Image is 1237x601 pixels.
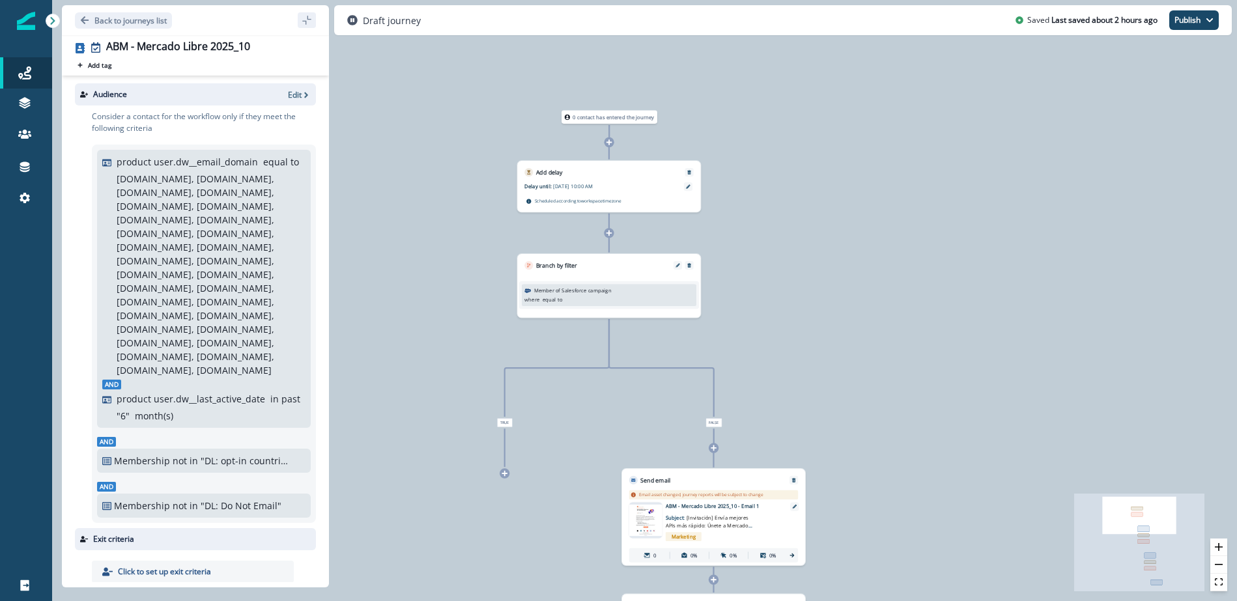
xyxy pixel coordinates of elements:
g: Edge from f61e5986-1f18-483d-ac97-2d8ef955f49a to node-edge-label5b886b28-5fc5-4283-8dba-ff94412f... [505,319,609,417]
button: Remove [683,170,695,175]
span: Marketing [666,532,702,541]
span: False [705,418,722,427]
p: Membership [114,499,170,512]
span: And [97,437,116,447]
p: 0 [653,552,656,559]
p: Saved [1027,14,1049,26]
div: Branch by filterEditRemoveMember of Salesforce campaignwhereequal to [517,253,702,318]
p: Audience [93,89,127,100]
span: And [102,380,121,389]
p: 0% [730,552,737,559]
p: [DATE] 10:00 AM [553,182,642,190]
p: equal to [543,296,562,303]
p: product user.dw__last_active_date [117,392,265,406]
p: in past [270,392,300,406]
div: Add delayRemoveDelay until:[DATE] 10:00 AMScheduled according toworkspacetimezone [517,161,702,213]
img: Inflection [17,12,35,30]
p: not in [173,499,198,512]
div: True [436,418,573,427]
p: 0 contact has entered the journey [573,113,654,121]
div: False [645,418,782,427]
p: 0% [769,552,776,559]
button: Remove [683,263,695,268]
div: 0 contact has entered the journey [541,111,678,124]
p: Back to journeys list [94,15,167,26]
button: Remove [788,478,800,483]
p: Exit criteria [93,533,134,545]
p: product user.dw__email_domain [117,155,258,169]
span: [Invitación] Envía mejores APIs más rápido: Únete a Mercado Libre + Postman API Innovation Hour -... [666,514,754,544]
p: Scheduled according to workspace timezone [535,197,621,204]
p: "DL: Do Not Email" [201,499,289,512]
button: Go back [75,12,172,29]
button: sidebar collapse toggle [298,12,316,28]
p: Membership [114,454,170,468]
g: Edge from f61e5986-1f18-483d-ac97-2d8ef955f49a to node-edge-label6ec02dc7-19eb-4199-9fff-c0d1bdd0... [609,319,714,417]
button: Edit [672,263,684,268]
div: Send emailRemoveEmail asset changed, journey reports will be subject to changeemail asset unavail... [621,468,806,566]
p: " 6 " [117,409,130,423]
button: zoom out [1210,556,1227,574]
p: not in [173,454,198,468]
p: Add tag [88,61,111,69]
p: Add delay [536,168,563,176]
p: 0% [690,552,698,559]
p: Send email [640,476,670,484]
p: Branch by filter [536,261,577,270]
p: Draft journey [363,14,421,27]
button: zoom in [1210,538,1227,556]
button: fit view [1210,574,1227,591]
p: Subject: [666,510,755,529]
p: Click to set up exit criteria [118,566,211,578]
p: ABM - Mercado Libre 2025_10 - Email 1 [666,503,780,510]
p: equal to [263,155,299,169]
p: Last saved about 2 hours ago [1051,14,1158,26]
p: Member of Salesforce campaign [534,287,612,295]
p: Delay until: [524,182,553,190]
p: Edit [288,89,302,100]
p: Consider a contact for the workflow only if they meet the following criteria [92,111,316,134]
img: email asset unavailable [629,505,662,537]
button: Add tag [75,60,114,70]
p: where [524,296,539,303]
div: ABM - Mercado Libre 2025_10 [106,40,250,55]
p: month(s) [135,409,173,423]
button: Edit [288,89,311,100]
p: Email asset changed, journey reports will be subject to change [639,492,763,498]
span: And [97,482,116,492]
button: Publish [1169,10,1219,30]
p: [DOMAIN_NAME], [DOMAIN_NAME], [DOMAIN_NAME], [DOMAIN_NAME], [DOMAIN_NAME], [DOMAIN_NAME], [DOMAIN... [117,172,302,377]
span: True [497,418,513,427]
p: "DL: opt-in countries + country = blank" [201,454,289,468]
